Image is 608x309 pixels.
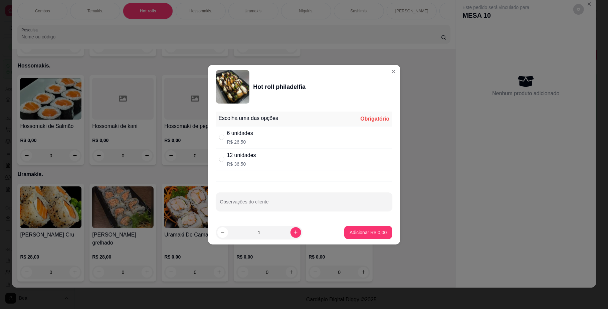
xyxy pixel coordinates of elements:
[227,151,256,159] div: 12 unidades
[227,139,253,145] p: R$ 26,50
[219,114,278,122] div: Escolha uma das opções
[227,129,253,137] div: 6 unidades
[220,201,388,208] input: Observações do cliente
[350,229,387,236] p: Adicionar R$ 0,00
[388,66,399,77] button: Close
[253,82,306,92] div: Hot roll philadelfia
[344,226,392,239] button: Adicionar R$ 0,00
[360,115,389,123] div: Obrigatório
[290,227,301,238] button: increase-product-quantity
[227,161,256,167] p: R$ 36,50
[217,227,228,238] button: decrease-product-quantity
[216,70,249,104] img: product-image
